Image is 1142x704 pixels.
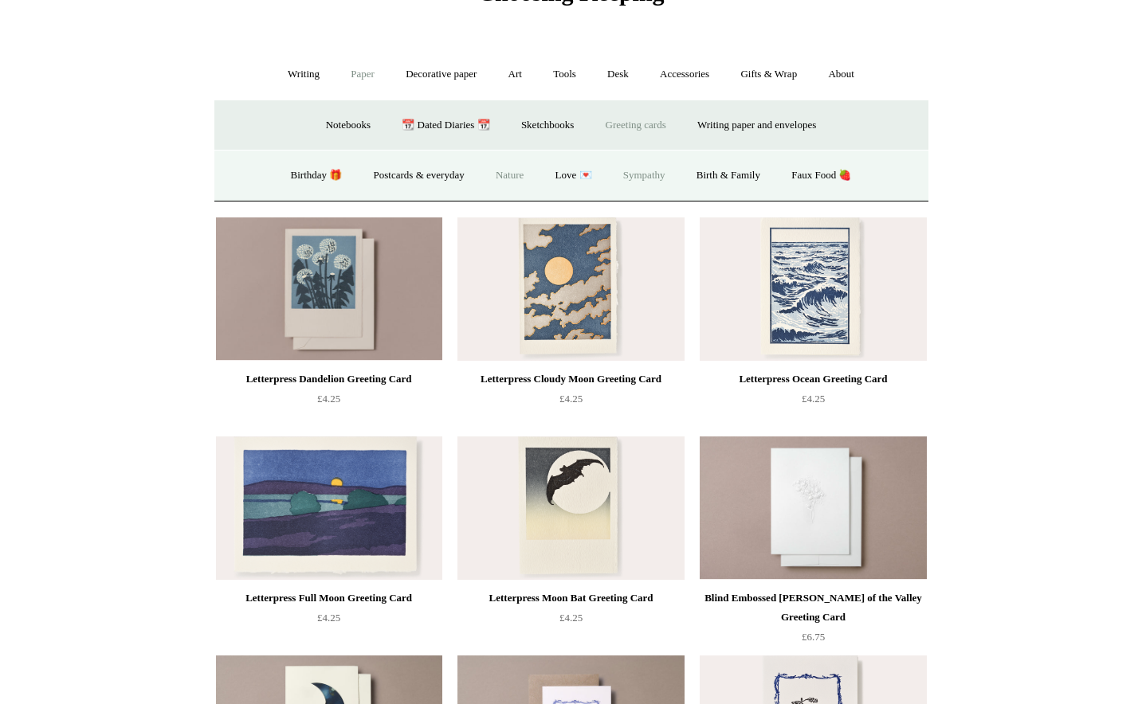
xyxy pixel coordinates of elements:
a: Decorative paper [391,53,491,96]
a: Letterpress Full Moon Greeting Card £4.25 [216,589,442,654]
a: Writing [273,53,334,96]
img: Letterpress Cloudy Moon Greeting Card [457,217,684,361]
a: Greeting cards [591,104,681,147]
div: Letterpress Cloudy Moon Greeting Card [461,370,680,389]
a: Blind Embossed Lily of the Valley Greeting Card Blind Embossed Lily of the Valley Greeting Card [700,436,926,580]
a: Gifts & Wrap [726,53,811,96]
a: Faux Food 🍓 [777,154,865,197]
a: Notebooks [312,104,385,147]
div: Letterpress Full Moon Greeting Card [220,589,438,608]
a: Paper [336,53,389,96]
a: Letterpress Ocean Greeting Card Letterpress Ocean Greeting Card [700,217,926,361]
div: Letterpress Ocean Greeting Card [704,370,922,389]
span: £6.75 [802,631,825,643]
a: Sympathy [609,154,680,197]
a: Writing paper and envelopes [683,104,830,147]
a: Birth & Family [682,154,775,197]
a: Tools [539,53,591,96]
a: Birthday 🎁 [277,154,357,197]
a: Letterpress Full Moon Greeting Card Letterpress Full Moon Greeting Card [216,436,442,580]
a: About [814,53,869,96]
a: Desk [593,53,643,96]
span: £4.25 [317,612,340,624]
a: Letterpress Cloudy Moon Greeting Card Letterpress Cloudy Moon Greeting Card [457,217,684,361]
div: Letterpress Moon Bat Greeting Card [461,589,680,608]
div: Blind Embossed [PERSON_NAME] of the Valley Greeting Card [704,589,922,627]
a: Letterpress Dandelion Greeting Card £4.25 [216,370,442,435]
a: Letterpress Dandelion Greeting Card Letterpress Dandelion Greeting Card [216,217,442,361]
img: Letterpress Full Moon Greeting Card [216,436,442,580]
img: Blind Embossed Lily of the Valley Greeting Card [700,436,926,580]
a: Letterpress Moon Bat Greeting Card £4.25 [457,589,684,654]
a: Postcards & everyday [359,154,479,197]
a: Letterpress Ocean Greeting Card £4.25 [700,370,926,435]
a: Sketchbooks [507,104,588,147]
a: Love 💌 [541,154,606,197]
a: 📆 Dated Diaries 📆 [387,104,504,147]
div: Letterpress Dandelion Greeting Card [220,370,438,389]
a: Blind Embossed [PERSON_NAME] of the Valley Greeting Card £6.75 [700,589,926,654]
a: Art [494,53,536,96]
img: Letterpress Dandelion Greeting Card [216,217,442,361]
img: Letterpress Ocean Greeting Card [700,217,926,361]
span: £4.25 [802,393,825,405]
a: Nature [481,154,538,197]
span: £4.25 [559,393,583,405]
span: £4.25 [559,612,583,624]
a: Accessories [646,53,724,96]
a: Letterpress Cloudy Moon Greeting Card £4.25 [457,370,684,435]
img: Letterpress Moon Bat Greeting Card [457,436,684,580]
span: £4.25 [317,393,340,405]
a: Letterpress Moon Bat Greeting Card Letterpress Moon Bat Greeting Card [457,436,684,580]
